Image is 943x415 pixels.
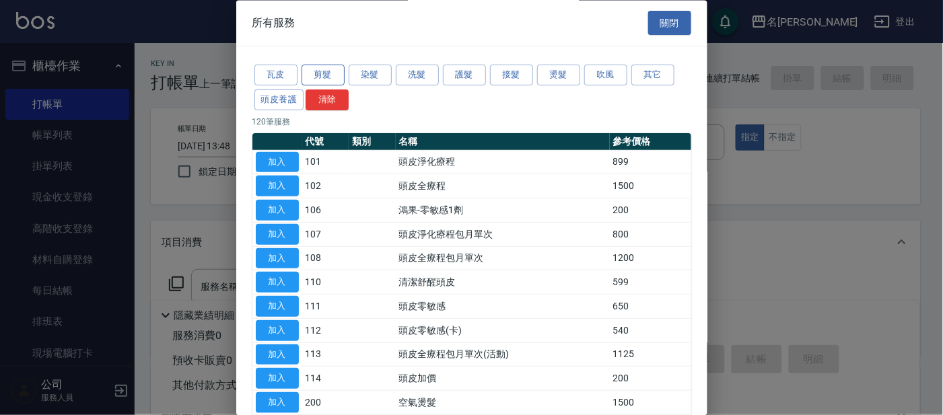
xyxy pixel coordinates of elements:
[610,198,691,223] td: 200
[302,343,349,367] td: 113
[256,344,299,365] button: 加入
[302,295,349,319] td: 111
[256,248,299,269] button: 加入
[396,391,610,415] td: 空氣燙髮
[302,151,349,175] td: 101
[254,89,304,110] button: 頭皮養護
[396,133,610,151] th: 名稱
[396,65,439,86] button: 洗髮
[396,343,610,367] td: 頭皮全療程包月單次(活動)
[443,65,486,86] button: 護髮
[584,65,627,86] button: 吹風
[396,295,610,319] td: 頭皮零敏感
[610,247,691,271] td: 1200
[302,391,349,415] td: 200
[302,270,349,295] td: 110
[302,319,349,343] td: 112
[302,223,349,247] td: 107
[256,297,299,317] button: 加入
[349,65,392,86] button: 染髮
[254,65,298,86] button: 瓦皮
[396,247,610,271] td: 頭皮全療程包月單次
[302,133,349,151] th: 代號
[396,367,610,391] td: 頭皮加價
[610,391,691,415] td: 1500
[252,16,295,30] span: 所有服務
[648,11,691,36] button: 關閉
[610,223,691,247] td: 800
[490,65,533,86] button: 接髮
[302,174,349,198] td: 102
[631,65,674,86] button: 其它
[610,319,691,343] td: 540
[256,200,299,221] button: 加入
[302,247,349,271] td: 108
[610,367,691,391] td: 200
[302,198,349,223] td: 106
[302,65,345,86] button: 剪髮
[610,343,691,367] td: 1125
[396,151,610,175] td: 頭皮淨化療程
[256,369,299,389] button: 加入
[306,89,349,110] button: 清除
[256,393,299,414] button: 加入
[256,320,299,341] button: 加入
[537,65,580,86] button: 燙髮
[256,152,299,173] button: 加入
[256,176,299,197] button: 加入
[610,295,691,319] td: 650
[396,174,610,198] td: 頭皮全療程
[349,133,396,151] th: 類別
[610,133,691,151] th: 參考價格
[256,224,299,245] button: 加入
[252,116,691,128] p: 120 筆服務
[610,151,691,175] td: 899
[610,270,691,295] td: 599
[610,174,691,198] td: 1500
[396,198,610,223] td: 鴻果-零敏感1劑
[302,367,349,391] td: 114
[396,319,610,343] td: 頭皮零敏感(卡)
[256,272,299,293] button: 加入
[396,270,610,295] td: 清潔舒醒頭皮
[396,223,610,247] td: 頭皮淨化療程包月單次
